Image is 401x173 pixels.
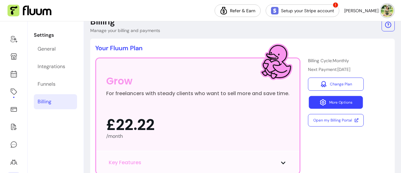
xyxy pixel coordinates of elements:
[8,49,20,64] a: My Page
[308,66,364,73] p: Next Payment: [DATE]
[34,77,77,92] a: Funnels
[8,102,20,117] a: Sales
[106,117,155,132] span: £22.22
[34,94,77,109] a: Billing
[109,159,141,166] span: Key Features
[8,84,20,99] a: Offerings
[34,59,77,74] a: Integrations
[8,119,20,134] a: Forms
[271,7,279,14] img: Stripe Icon
[38,98,51,105] div: Billing
[109,159,287,166] button: Key Features
[34,41,77,57] a: General
[90,16,115,27] p: Billing
[38,80,55,88] div: Funnels
[308,114,364,127] a: Open my Billing Portal
[8,137,20,152] a: My Messages
[266,4,339,17] a: Setup your Stripe account
[106,90,289,105] div: For freelancers with steady clients who want to sell more and save time.
[106,132,289,140] div: /month
[8,67,20,82] a: Calendar
[90,27,160,34] p: Manage your billing and payments
[344,4,393,17] button: avatar[PERSON_NAME]
[34,31,77,39] p: Settings
[8,154,20,170] a: Clients
[381,4,393,17] img: avatar
[8,5,51,17] img: Fluum Logo
[344,8,378,14] span: [PERSON_NAME]
[95,44,390,52] p: Your Fluum Plan
[308,78,364,91] a: Change Plan
[38,45,56,53] div: General
[38,63,65,70] div: Integrations
[332,2,339,8] span: !
[309,96,363,109] button: More Options
[308,57,364,64] p: Billing Cycle: Monthly
[215,4,261,17] a: Refer & Earn
[8,31,20,46] a: Home
[106,73,133,89] div: Grow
